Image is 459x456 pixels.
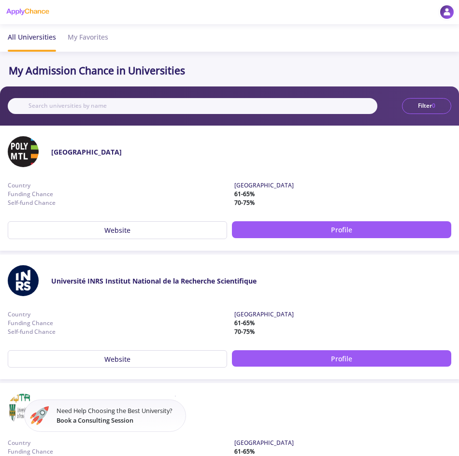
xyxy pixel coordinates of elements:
[234,439,294,447] span: [GEOGRAPHIC_DATA]
[8,98,377,114] input: Search universities by name
[104,355,130,364] a: Website
[8,199,56,207] span: Self-fund Chance
[57,416,133,425] span: Book a Consulting Session
[234,190,255,198] b: 61-65%
[51,147,122,157] b: [GEOGRAPHIC_DATA]
[30,406,49,425] img: ac-market
[331,354,352,363] a: Profile
[8,447,53,456] span: Funding Chance
[104,226,130,235] a: Website
[8,439,30,447] span: Country
[8,350,227,368] button: Website
[8,181,30,190] span: Country
[234,199,255,207] b: 70-75%
[8,24,56,50] div: All Universities
[234,181,294,190] span: [GEOGRAPHIC_DATA]
[8,310,30,319] span: Country
[234,319,255,327] b: 61-65%
[232,221,451,238] button: Profile
[402,98,451,114] button: Filter0
[234,310,294,319] span: [GEOGRAPHIC_DATA]
[51,276,257,285] b: Université INRS Institut National de la Recherche Scientifique
[57,406,180,425] small: Need Help Choosing the Best University?
[51,146,122,157] a: [GEOGRAPHIC_DATA]
[8,221,227,239] button: Website
[331,225,352,234] a: Profile
[234,447,255,456] b: 61-65%
[68,24,108,50] div: My Favorites
[9,63,459,79] p: My Admission Chance in Universities
[232,350,451,367] button: Profile
[8,190,53,199] span: Funding Chance
[8,328,56,336] span: Self-fund Chance
[51,275,257,286] a: Université INRS Institut National de la Recherche Scientifique
[8,319,53,328] span: Funding Chance
[432,101,435,110] span: 0
[234,328,255,336] b: 70-75%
